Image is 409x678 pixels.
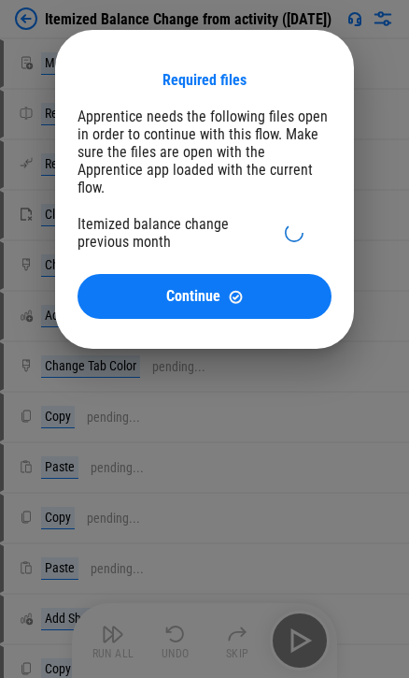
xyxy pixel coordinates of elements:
button: ContinueContinue [78,274,331,319]
div: Itemized balance change previous month [78,215,257,251]
div: Required files [162,71,247,89]
div: Apprentice needs the following files open in order to continue with this flow. Make sure the file... [78,108,331,196]
span: Continue [166,289,220,304]
img: Continue [228,289,244,305]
